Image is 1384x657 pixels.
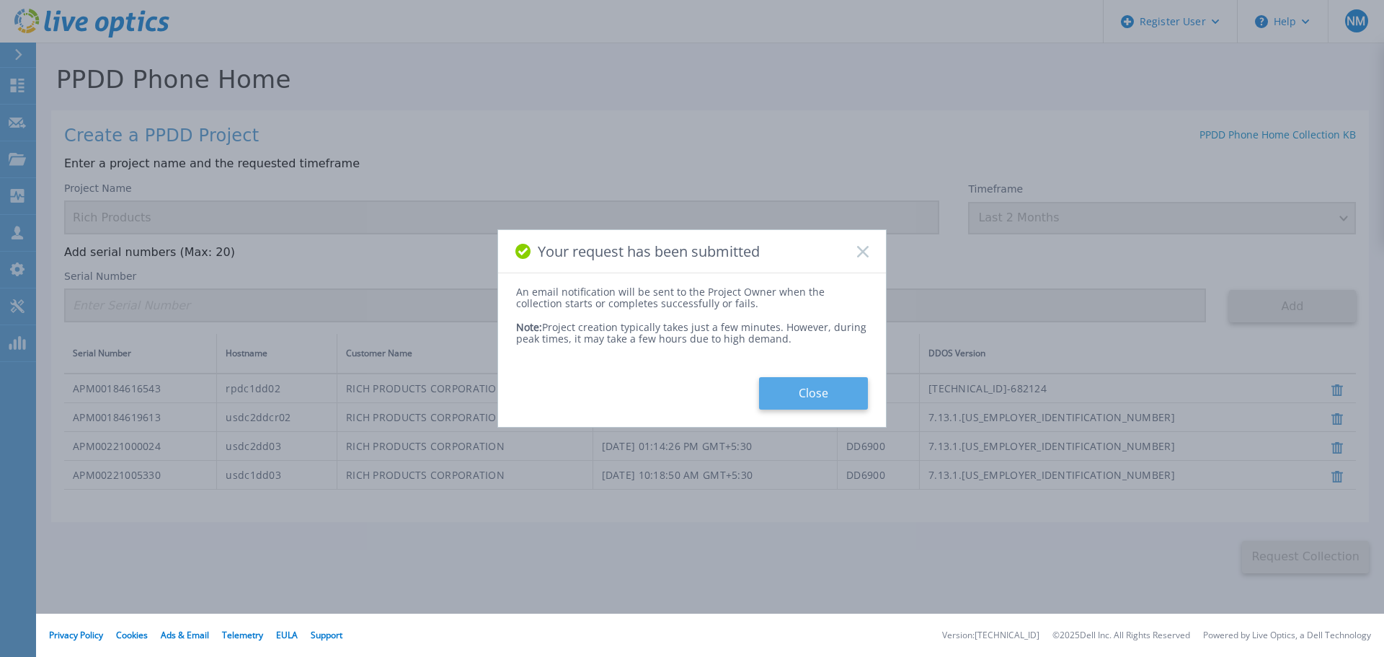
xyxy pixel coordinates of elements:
span: Your request has been submitted [538,243,760,260]
div: An email notification will be sent to the Project Owner when the collection starts or completes s... [516,286,868,309]
li: © 2025 Dell Inc. All Rights Reserved [1052,631,1190,640]
a: Telemetry [222,629,263,641]
a: EULA [276,629,298,641]
span: Note: [516,320,542,334]
button: Close [759,377,868,410]
a: Ads & Email [161,629,209,641]
li: Powered by Live Optics, a Dell Technology [1203,631,1371,640]
div: Project creation typically takes just a few minutes. However, during peak times, it may take a fe... [516,310,868,345]
a: Support [311,629,342,641]
li: Version: [TECHNICAL_ID] [942,631,1039,640]
a: Privacy Policy [49,629,103,641]
a: Cookies [116,629,148,641]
